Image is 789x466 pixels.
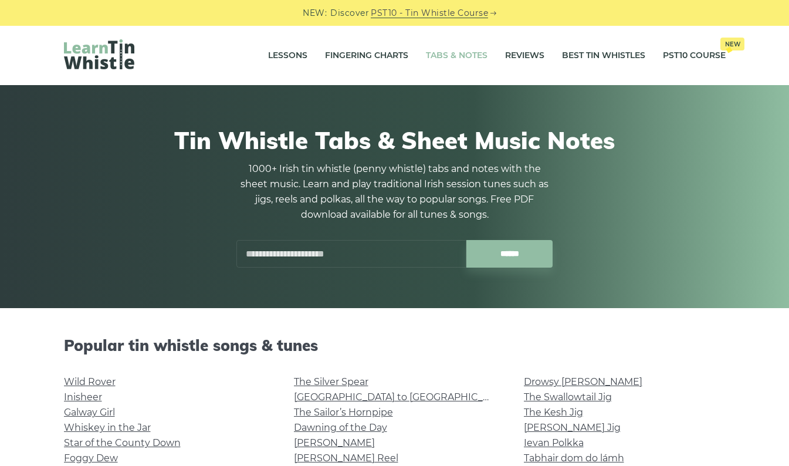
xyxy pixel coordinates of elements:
[294,407,393,418] a: The Sailor’s Hornpipe
[64,407,115,418] a: Galway Girl
[294,453,398,464] a: [PERSON_NAME] Reel
[524,391,612,403] a: The Swallowtail Jig
[64,391,102,403] a: Inisheer
[64,437,181,448] a: Star of the County Down
[426,41,487,70] a: Tabs & Notes
[294,376,368,387] a: The Silver Spear
[294,422,387,433] a: Dawning of the Day
[524,437,584,448] a: Ievan Polkka
[562,41,645,70] a: Best Tin Whistles
[524,453,624,464] a: Tabhair dom do lámh
[64,336,726,354] h2: Popular tin whistle songs & tunes
[64,453,118,464] a: Foggy Dew
[524,422,621,433] a: [PERSON_NAME] Jig
[64,39,134,69] img: LearnTinWhistle.com
[236,161,553,222] p: 1000+ Irish tin whistle (penny whistle) tabs and notes with the sheet music. Learn and play tradi...
[268,41,307,70] a: Lessons
[720,38,744,50] span: New
[294,391,510,403] a: [GEOGRAPHIC_DATA] to [GEOGRAPHIC_DATA]
[294,437,375,448] a: [PERSON_NAME]
[524,407,583,418] a: The Kesh Jig
[663,41,726,70] a: PST10 CourseNew
[325,41,408,70] a: Fingering Charts
[64,376,116,387] a: Wild Rover
[505,41,544,70] a: Reviews
[524,376,642,387] a: Drowsy [PERSON_NAME]
[64,422,151,433] a: Whiskey in the Jar
[64,126,726,154] h1: Tin Whistle Tabs & Sheet Music Notes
